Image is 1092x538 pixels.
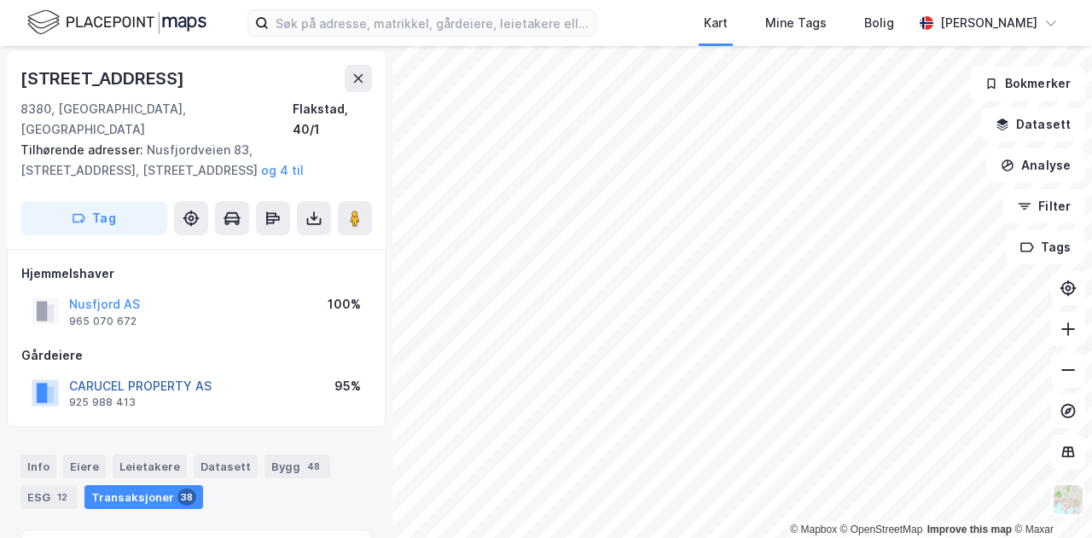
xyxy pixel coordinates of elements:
div: ESG [20,485,78,509]
div: Kart [704,13,728,33]
span: Tilhørende adresser: [20,142,147,157]
div: Nusfjordveien 83, [STREET_ADDRESS], [STREET_ADDRESS] [20,140,358,181]
div: 100% [328,294,361,315]
div: Leietakere [113,454,187,478]
button: Tags [1006,230,1085,264]
div: Eiere [63,454,106,478]
div: [PERSON_NAME] [940,13,1037,33]
div: Bolig [864,13,894,33]
div: 48 [304,458,323,475]
div: Datasett [194,454,258,478]
div: 925 988 413 [69,396,136,409]
div: Info [20,454,56,478]
div: Bygg [264,454,330,478]
div: 8380, [GEOGRAPHIC_DATA], [GEOGRAPHIC_DATA] [20,99,293,140]
div: 965 070 672 [69,315,136,328]
iframe: Chat Widget [1007,456,1092,538]
input: Søk på adresse, matrikkel, gårdeiere, leietakere eller personer [269,10,595,36]
div: Flakstad, 40/1 [293,99,372,140]
a: Mapbox [790,524,837,535]
a: OpenStreetMap [840,524,923,535]
div: Gårdeiere [21,345,371,366]
div: Kontrollprogram for chat [1007,456,1092,538]
button: Bokmerker [970,67,1085,101]
div: Transaksjoner [84,485,203,509]
button: Filter [1003,189,1085,223]
div: [STREET_ADDRESS] [20,65,188,92]
button: Tag [20,201,167,235]
div: 38 [177,489,196,506]
button: Datasett [981,107,1085,142]
img: logo.f888ab2527a4732fd821a326f86c7f29.svg [27,8,206,38]
div: Mine Tags [765,13,827,33]
div: Hjemmelshaver [21,263,371,284]
div: 12 [54,489,71,506]
a: Improve this map [927,524,1012,535]
button: Analyse [986,148,1085,182]
div: 95% [334,376,361,396]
